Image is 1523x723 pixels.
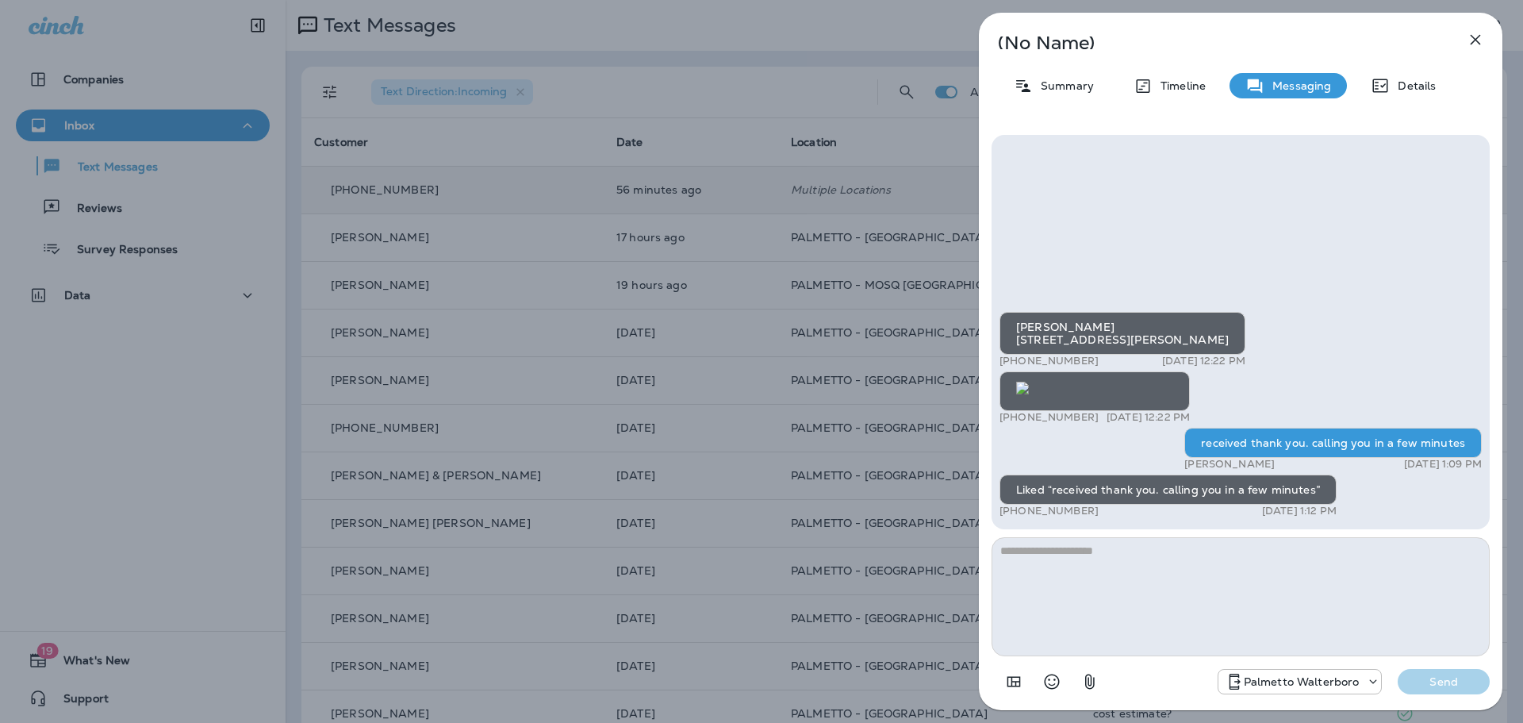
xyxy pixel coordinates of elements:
[999,505,1099,517] p: [PHONE_NUMBER]
[1184,458,1275,471] p: [PERSON_NAME]
[1218,672,1382,691] div: +1 (843) 549-4955
[1262,505,1337,517] p: [DATE] 1:12 PM
[998,37,1431,49] p: (No Name)
[1390,79,1436,92] p: Details
[1404,458,1482,471] p: [DATE] 1:09 PM
[998,666,1030,698] button: Add in a premade template
[1244,675,1360,688] p: Palmetto Walterboro
[1033,79,1094,92] p: Summary
[1184,428,1482,458] div: received thank you. calling you in a few minutes
[1162,355,1245,367] p: [DATE] 12:22 PM
[999,355,1099,367] p: [PHONE_NUMBER]
[1016,382,1029,394] img: twilio-download
[1036,666,1068,698] button: Select an emoji
[999,475,1337,505] div: Liked “received thank you. calling you in a few minutes”
[1153,79,1206,92] p: Timeline
[999,411,1099,424] p: [PHONE_NUMBER]
[1107,411,1190,424] p: [DATE] 12:22 PM
[999,312,1245,355] div: [PERSON_NAME] [STREET_ADDRESS][PERSON_NAME]
[1264,79,1331,92] p: Messaging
